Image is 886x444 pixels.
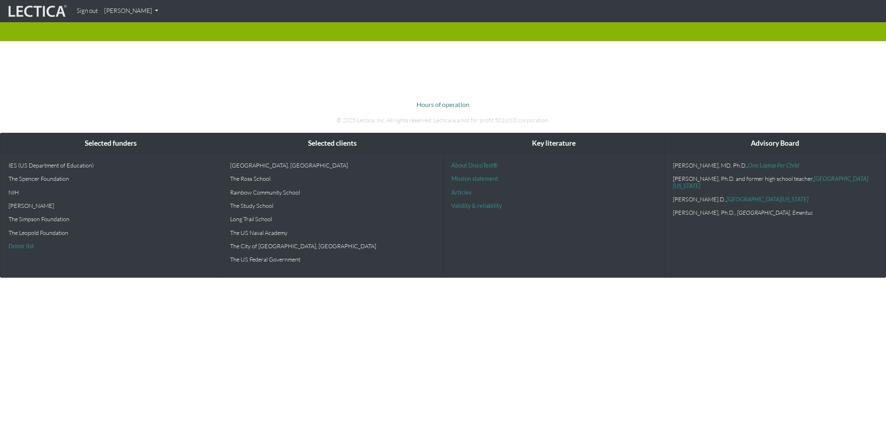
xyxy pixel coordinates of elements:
[451,202,502,209] a: Validity & reliability
[230,216,435,222] p: Long Trail School
[727,196,809,203] a: [GEOGRAPHIC_DATA][US_STATE]
[230,256,435,263] p: The US Federal Government
[673,175,878,189] p: [PERSON_NAME], Ph.D. and former high school teacher,
[451,189,471,196] a: Articles
[230,189,435,196] p: Rainbow Community School
[443,133,664,154] div: Key literature
[8,243,34,249] a: Donor list
[8,216,214,222] p: The Simpson Foundation
[222,133,443,154] div: Selected clients
[673,196,878,203] p: [PERSON_NAME].D.,
[230,202,435,209] p: The Study School
[6,4,67,19] img: lecticalive
[230,175,435,182] p: The Ross School
[451,175,498,182] a: Mission statement
[673,175,868,189] a: [GEOGRAPHIC_DATA][US_STATE]
[451,162,497,169] a: About DiscoTest®
[673,162,878,169] p: [PERSON_NAME], MD, Ph.D.,
[8,202,214,209] p: [PERSON_NAME]
[73,3,101,19] a: Sign out
[8,189,214,196] p: NIH
[8,229,214,236] p: The Leopold Foundation
[219,116,667,125] p: © 2025 Lectica, Inc. All rights reserved. Lectica is a not for profit 501(c)(3) corporation.
[230,229,435,236] p: The US Naval Academy
[8,162,214,169] p: IES (US Department of Education)
[417,101,469,108] a: Hours of operation
[8,175,214,182] p: The Spencer Foundation
[230,162,435,169] p: [GEOGRAPHIC_DATA], [GEOGRAPHIC_DATA]
[230,243,435,249] p: The City of [GEOGRAPHIC_DATA], [GEOGRAPHIC_DATA]
[673,209,878,216] p: [PERSON_NAME], Ph.D.
[101,3,161,19] a: [PERSON_NAME]
[748,162,799,169] a: One Laptop Per Child
[0,133,222,154] div: Selected funders
[735,209,813,216] em: , [GEOGRAPHIC_DATA], Emeritus
[665,133,886,154] div: Advisory Board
